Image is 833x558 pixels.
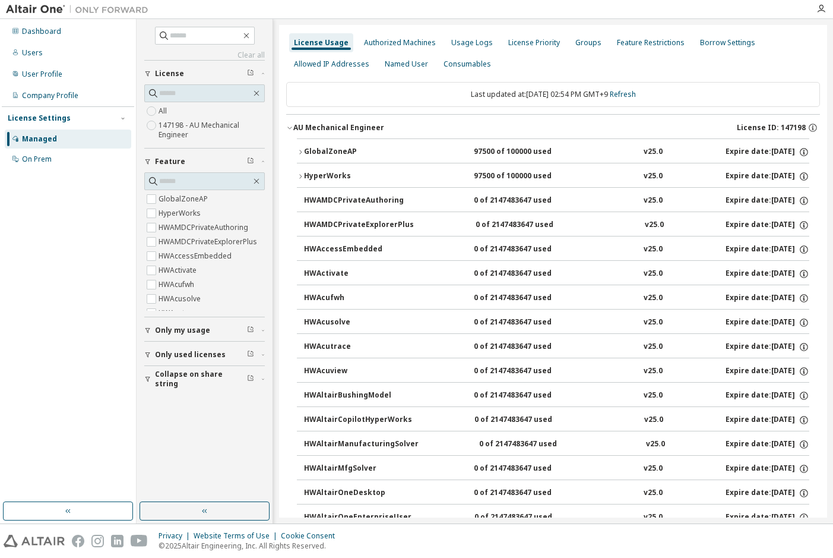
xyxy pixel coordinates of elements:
div: Expire date: [DATE] [726,439,809,450]
div: Feature Restrictions [617,38,685,48]
div: User Profile [22,70,62,79]
div: 0 of 2147483647 used [474,196,581,206]
div: 0 of 2147483647 used [476,220,582,231]
div: 0 of 2147483647 used [474,512,581,523]
div: HWAltairManufacturingSolver [304,439,419,450]
div: 0 of 2147483647 used [474,464,581,474]
span: Collapse on share string [155,370,247,389]
button: HWAltairMfgSolver0 of 2147483647 usedv25.0Expire date:[DATE] [304,456,809,482]
div: v25.0 [644,317,663,328]
label: HWAcufwh [159,278,197,292]
div: 0 of 2147483647 used [474,390,581,401]
button: HWAltairOneDesktop0 of 2147483647 usedv25.0Expire date:[DATE] [304,480,809,506]
button: HWAMDCPrivateAuthoring0 of 2147483647 usedv25.0Expire date:[DATE] [304,188,809,214]
button: HWAltairOneEnterpriseUser0 of 2147483647 usedv25.0Expire date:[DATE] [304,505,809,531]
div: Expire date: [DATE] [726,488,809,499]
div: HWAMDCPrivateAuthoring [304,196,411,206]
button: HWAcuview0 of 2147483647 usedv25.0Expire date:[DATE] [304,358,809,384]
div: v25.0 [644,269,663,279]
div: Allowed IP Addresses [294,59,369,69]
div: v25.0 [644,147,663,157]
button: HWActivate0 of 2147483647 usedv25.0Expire date:[DATE] [304,261,809,287]
div: AU Mechanical Engineer [293,123,384,133]
div: v25.0 [644,342,663,352]
button: HWAMDCPrivateExplorerPlus0 of 2147483647 usedv25.0Expire date:[DATE] [304,212,809,238]
span: License ID: 147198 [737,123,806,133]
button: HWAcutrace0 of 2147483647 usedv25.0Expire date:[DATE] [304,334,809,360]
label: GlobalZoneAP [159,192,210,206]
div: 0 of 2147483647 used [474,293,581,304]
div: HWAcufwh [304,293,411,304]
div: 97500 of 100000 used [474,171,581,182]
div: Expire date: [DATE] [726,512,809,523]
label: 147198 - AU Mechanical Engineer [159,118,265,142]
div: Expire date: [DATE] [726,317,809,328]
div: HWActivate [304,269,411,279]
div: Expire date: [DATE] [726,220,809,231]
div: On Prem [22,155,52,164]
div: Users [22,48,43,58]
img: youtube.svg [131,535,148,547]
div: 0 of 2147483647 used [474,244,581,255]
div: HWAltairOneEnterpriseUser [304,512,411,523]
div: Privacy [159,531,194,541]
label: HWAMDCPrivateAuthoring [159,220,251,235]
button: License [144,61,265,87]
p: © 2025 Altair Engineering, Inc. All Rights Reserved. [159,541,342,551]
label: HWAccessEmbedded [159,249,234,263]
div: v25.0 [644,415,663,425]
span: Clear filter [247,350,254,360]
div: 0 of 2147483647 used [474,317,581,328]
div: Groups [575,38,601,48]
div: Expire date: [DATE] [726,342,809,352]
div: v25.0 [646,439,665,450]
div: v25.0 [644,512,663,523]
div: GlobalZoneAP [304,147,411,157]
button: HWAcusolve0 of 2147483647 usedv25.0Expire date:[DATE] [304,310,809,336]
div: v25.0 [644,196,663,206]
img: linkedin.svg [111,535,123,547]
a: Refresh [610,89,636,99]
span: Only my usage [155,326,210,335]
div: Expire date: [DATE] [726,244,809,255]
div: License Usage [294,38,349,48]
div: 0 of 2147483647 used [474,342,581,352]
button: HWAltairBushingModel0 of 2147483647 usedv25.0Expire date:[DATE] [304,383,809,409]
div: 97500 of 100000 used [474,147,581,157]
div: 0 of 2147483647 used [479,439,586,450]
label: HWAMDCPrivateExplorerPlus [159,235,259,249]
div: License Priority [508,38,560,48]
div: Expire date: [DATE] [726,415,809,425]
div: v25.0 [644,293,663,304]
span: License [155,69,184,78]
span: Clear filter [247,374,254,384]
div: Consumables [444,59,491,69]
a: Clear all [144,51,265,60]
div: HWAltairOneDesktop [304,488,411,499]
div: 0 of 2147483647 used [474,366,581,377]
div: HWAltairCopilotHyperWorks [304,415,412,425]
div: HWAcusolve [304,317,411,328]
div: HWAltairMfgSolver [304,464,411,474]
div: v25.0 [644,488,663,499]
div: v25.0 [644,390,663,401]
div: v25.0 [644,171,663,182]
button: HWAltairCopilotHyperWorks0 of 2147483647 usedv25.0Expire date:[DATE] [304,407,809,433]
span: Clear filter [247,326,254,335]
span: Clear filter [247,157,254,166]
div: HWAMDCPrivateExplorerPlus [304,220,414,231]
div: Dashboard [22,27,61,36]
div: Expire date: [DATE] [726,366,809,377]
img: instagram.svg [91,535,104,547]
span: Only used licenses [155,350,226,360]
label: HWAcusolve [159,292,203,306]
div: Managed [22,134,57,144]
div: 0 of 2147483647 used [474,488,581,499]
div: Last updated at: [DATE] 02:54 PM GMT+9 [286,82,820,107]
label: HWAcutrace [159,306,202,320]
button: Only used licenses [144,342,265,368]
div: HWAcutrace [304,342,411,352]
div: License Settings [8,114,71,123]
div: Expire date: [DATE] [726,171,809,182]
div: Expire date: [DATE] [726,196,809,206]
